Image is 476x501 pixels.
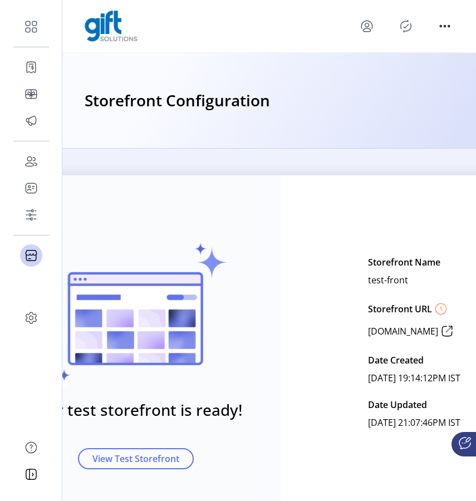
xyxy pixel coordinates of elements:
[436,17,454,35] button: menu
[92,452,179,465] span: View Test Storefront
[368,271,408,289] p: test-front
[29,398,243,421] h3: Your test storefront is ready!
[85,89,270,113] h3: Storefront Configuration
[397,17,415,35] button: Publisher Panel
[368,302,432,316] p: Storefront URL
[368,396,427,414] p: Date Updated
[368,414,460,431] p: [DATE] 21:07:46PM IST
[78,448,194,469] button: View Test Storefront
[368,369,460,387] p: [DATE] 19:14:12PM IST
[358,17,376,35] button: menu
[368,351,424,369] p: Date Created
[368,253,440,271] p: Storefront Name
[368,325,438,338] p: [DOMAIN_NAME]
[85,11,138,42] img: logo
